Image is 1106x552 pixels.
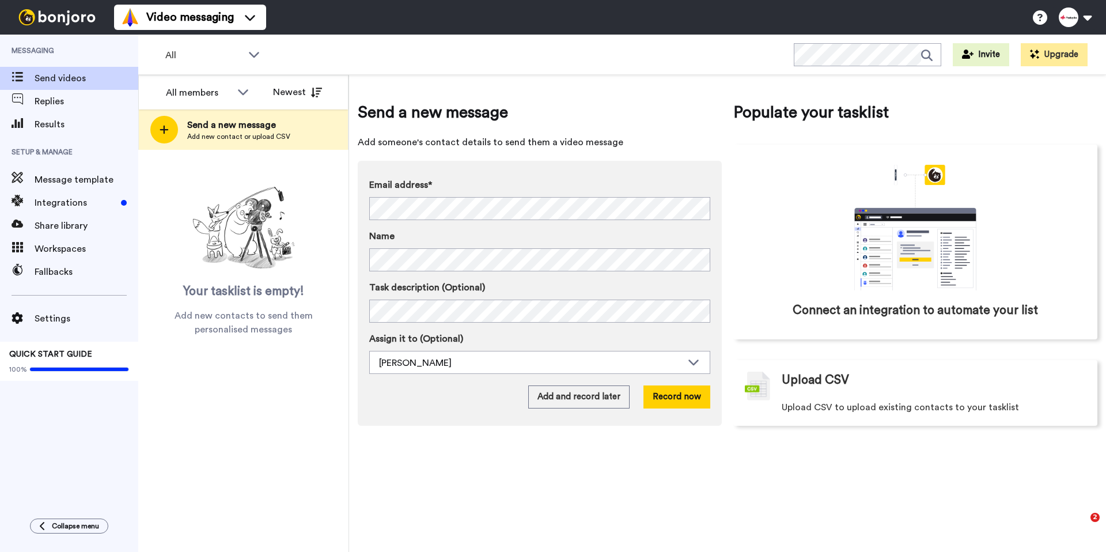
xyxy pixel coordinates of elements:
[358,101,722,124] span: Send a new message
[35,196,116,210] span: Integrations
[369,332,710,346] label: Assign it to (Optional)
[1021,43,1088,66] button: Upgrade
[358,135,722,149] span: Add someone's contact details to send them a video message
[369,178,710,192] label: Email address*
[186,182,301,274] img: ready-set-action.png
[9,350,92,358] span: QUICK START GUIDE
[146,9,234,25] span: Video messaging
[953,43,1009,66] button: Invite
[187,118,290,132] span: Send a new message
[829,165,1002,290] div: animation
[1090,513,1100,522] span: 2
[35,71,138,85] span: Send videos
[35,265,138,279] span: Fallbacks
[369,229,395,243] span: Name
[9,365,27,374] span: 100%
[35,118,138,131] span: Results
[733,101,1097,124] span: Populate your tasklist
[166,86,232,100] div: All members
[643,385,710,409] button: Record now
[35,312,138,326] span: Settings
[52,521,99,531] span: Collapse menu
[264,81,331,104] button: Newest
[187,132,290,141] span: Add new contact or upload CSV
[745,372,770,400] img: csv-grey.png
[156,309,331,337] span: Add new contacts to send them personalised messages
[782,372,849,389] span: Upload CSV
[782,400,1019,414] span: Upload CSV to upload existing contacts to your tasklist
[1067,513,1094,540] iframe: Intercom live chat
[14,9,100,25] img: bj-logo-header-white.svg
[35,242,138,256] span: Workspaces
[121,8,139,27] img: vm-color.svg
[528,385,630,409] button: Add and record later
[183,283,304,300] span: Your tasklist is empty!
[165,48,243,62] span: All
[379,356,682,370] div: [PERSON_NAME]
[35,173,138,187] span: Message template
[793,302,1038,319] span: Connect an integration to automate your list
[30,519,108,534] button: Collapse menu
[369,281,710,294] label: Task description (Optional)
[35,94,138,108] span: Replies
[35,219,138,233] span: Share library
